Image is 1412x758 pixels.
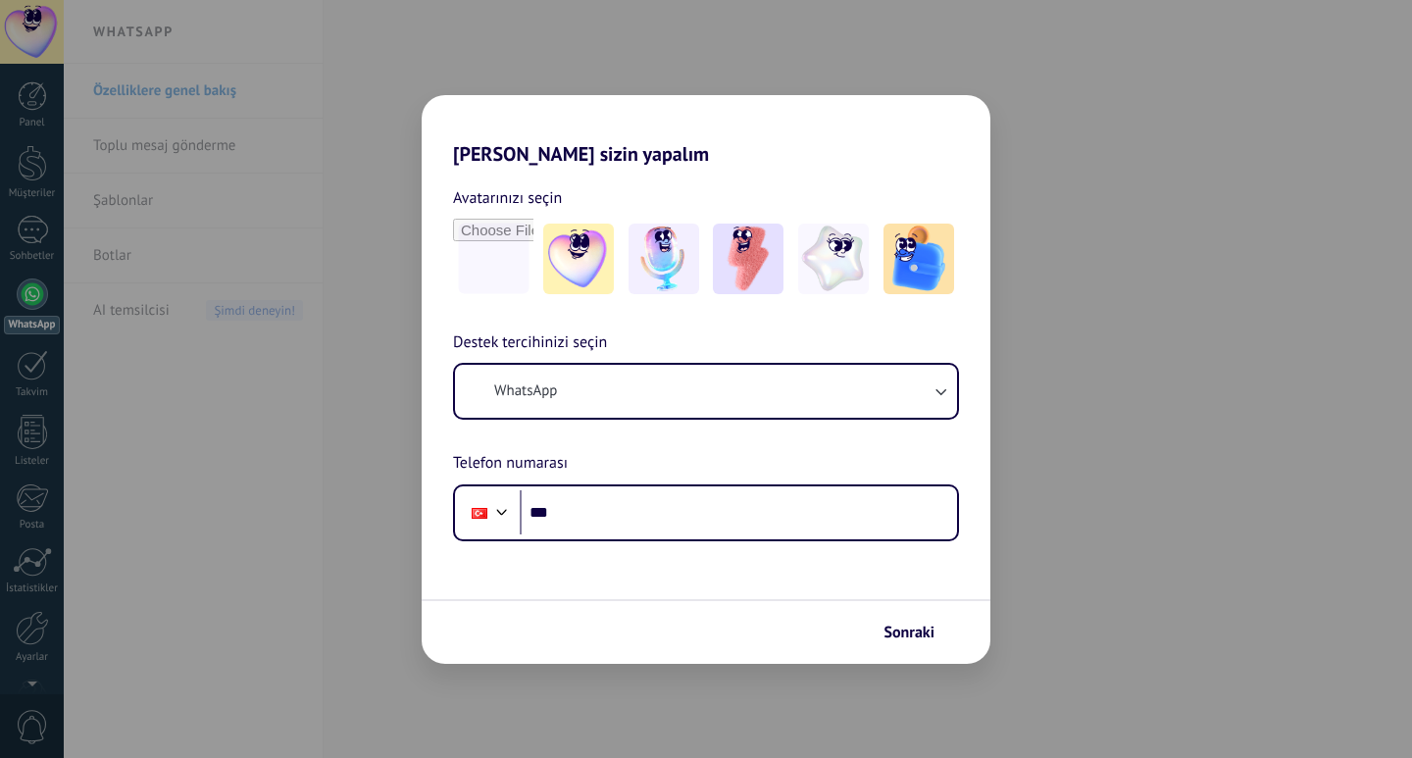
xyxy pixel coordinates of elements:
[453,185,562,211] span: Avatarınızı seçin
[713,224,783,294] img: -3.jpeg
[875,616,961,649] button: Sonraki
[455,365,957,418] button: WhatsApp
[494,381,557,401] span: WhatsApp
[883,626,934,639] span: Sonraki
[543,224,614,294] img: -1.jpeg
[422,95,990,166] h2: [PERSON_NAME] sizin yapalım
[883,224,954,294] img: -5.jpeg
[798,224,869,294] img: -4.jpeg
[461,492,498,533] div: Turkey: + 90
[453,330,607,356] span: Destek tercihinizi seçin
[453,451,568,477] span: Telefon numarası
[629,224,699,294] img: -2.jpeg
